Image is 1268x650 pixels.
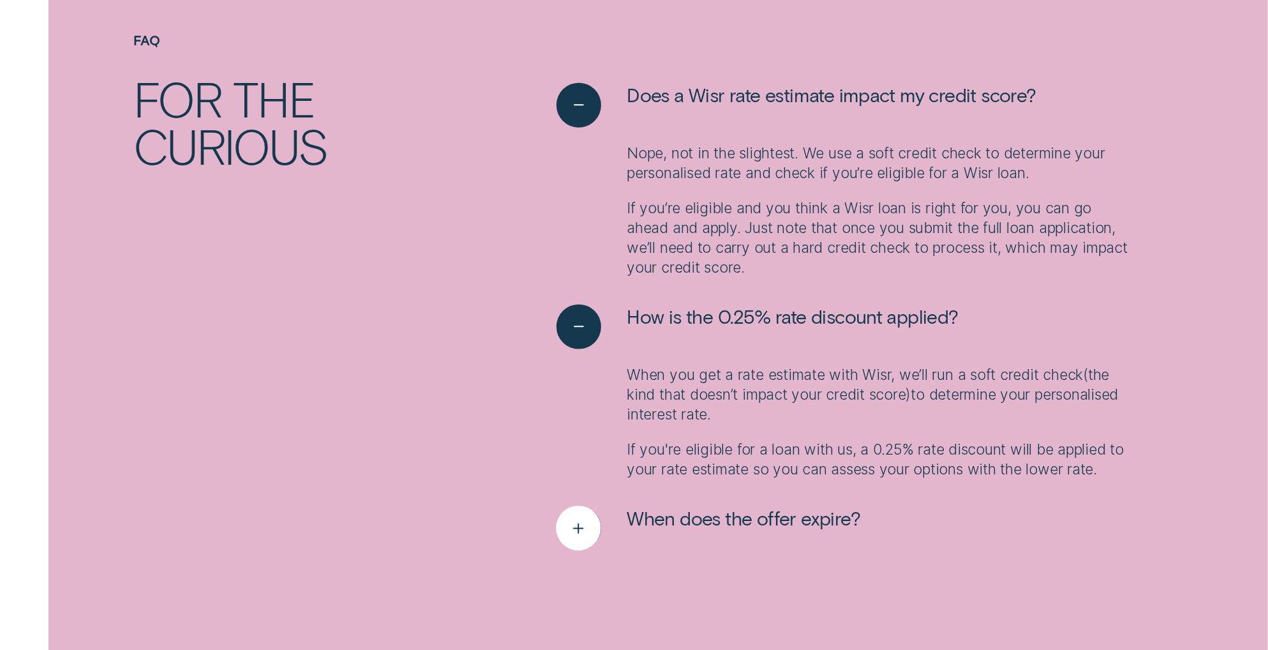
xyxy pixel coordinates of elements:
[556,83,1036,127] button: See less
[556,506,860,550] button: See more
[627,199,1135,278] p: If you’re eligible and you think a Wisr loan is right for you, you can go ahead and apply. Just n...
[906,386,911,404] span: )
[556,305,958,349] button: See less
[627,365,1135,425] p: When you get a rate estimate with Wisr, we’ll run a soft credit check the kind that doesn’t impac...
[627,506,860,531] span: When does the offer expire?
[627,144,1135,183] p: Nope, not in the slightest. We use a soft credit check to determine your personalised rate and ch...
[627,440,1135,480] p: If you're eligible for a loan with us, a 0.25% rate discount will be applied to your rate estimat...
[1083,366,1088,384] span: (
[627,83,1036,107] span: Does a Wisr rate estimate impact my credit score?
[627,305,958,329] span: How is the 0.25% rate discount applied?
[133,75,458,169] h2: For the curious
[133,33,458,48] h4: FAQ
